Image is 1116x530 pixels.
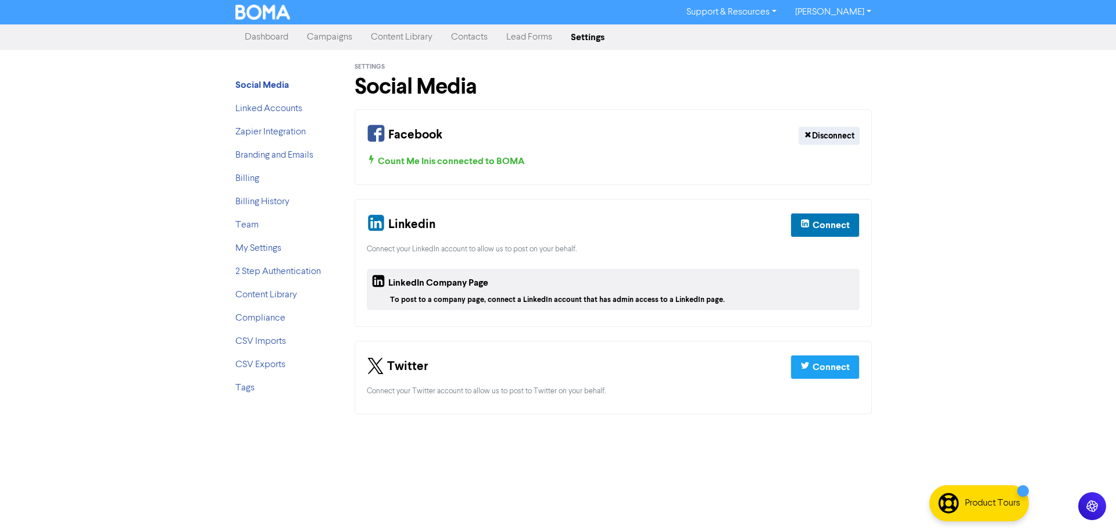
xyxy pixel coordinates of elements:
[390,294,855,305] div: To post to a company page, connect a LinkedIn account that has admin access to a LinkedIn page.
[355,199,872,327] div: Your Linkedin and Company Page Connection
[235,337,286,346] a: CSV Imports
[235,5,290,20] img: BOMA Logo
[235,244,281,253] a: My Settings
[367,244,860,255] div: Connect your LinkedIn account to allow us to post on your behalf.
[235,127,306,137] a: Zapier Integration
[791,355,860,379] button: Connect
[970,404,1116,530] iframe: Chat Widget
[235,267,321,276] a: 2 Step Authentication
[791,213,860,237] button: Connect
[235,360,285,369] a: CSV Exports
[355,109,872,185] div: Your Facebook Connection
[362,26,442,49] a: Content Library
[367,353,428,381] div: Twitter
[561,26,614,49] a: Settings
[355,73,872,100] h1: Social Media
[497,26,561,49] a: Lead Forms
[235,81,289,90] a: Social Media
[355,341,872,414] div: Your Twitter Connection
[235,79,289,91] strong: Social Media
[813,218,850,232] div: Connect
[442,26,497,49] a: Contacts
[786,3,881,22] a: [PERSON_NAME]
[235,197,289,207] a: Billing History
[235,104,302,113] a: Linked Accounts
[235,290,297,300] a: Content Library
[813,360,850,374] div: Connect
[367,122,442,150] div: Facebook
[677,3,786,22] a: Support & Resources
[235,26,298,49] a: Dashboard
[367,386,860,397] div: Connect your Twitter account to allow us to post to Twitter on your behalf.
[235,174,259,183] a: Billing
[235,220,259,230] a: Team
[355,63,385,71] span: Settings
[235,383,255,393] a: Tags
[235,151,313,160] a: Branding and Emails
[367,154,860,168] div: Count Me In is connected to BOMA
[235,314,285,323] a: Compliance
[367,211,435,239] div: Linkedin
[371,273,488,294] div: LinkedIn Company Page
[799,127,860,145] button: Disconnect
[298,26,362,49] a: Campaigns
